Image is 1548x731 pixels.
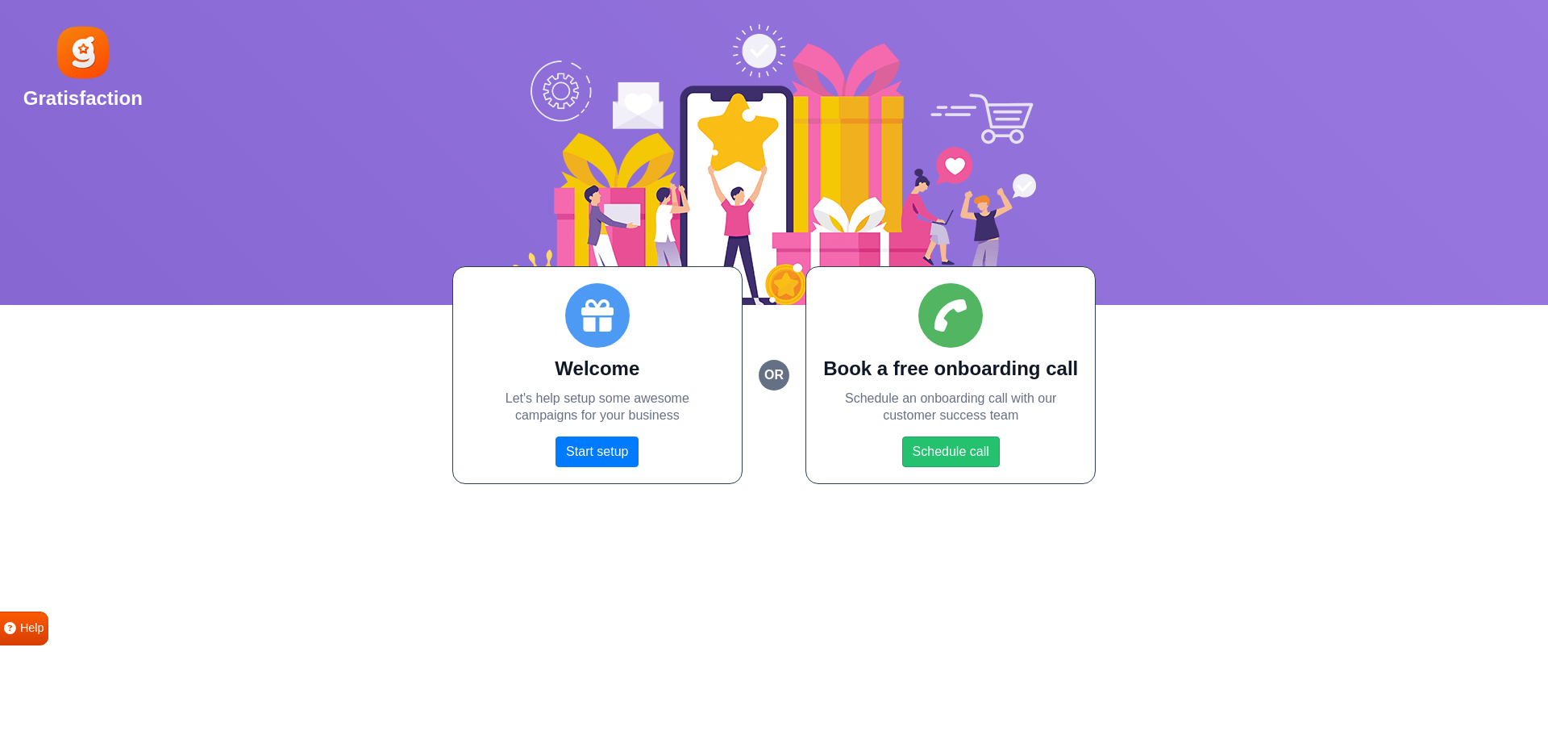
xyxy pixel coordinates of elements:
[759,360,789,391] small: or
[469,357,726,381] h2: Welcome
[469,391,726,424] p: Let's help setup some awesome campaigns for your business
[902,437,1000,467] a: Schedule call
[512,24,1036,305] img: Social Boost
[556,437,639,467] a: Start setup
[822,391,1079,424] p: Schedule an onboarding call with our customer success team
[54,23,112,81] img: Gratisfaction
[20,620,44,637] span: Help
[822,357,1079,381] h2: Book a free onboarding call
[23,87,143,111] h2: Gratisfaction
